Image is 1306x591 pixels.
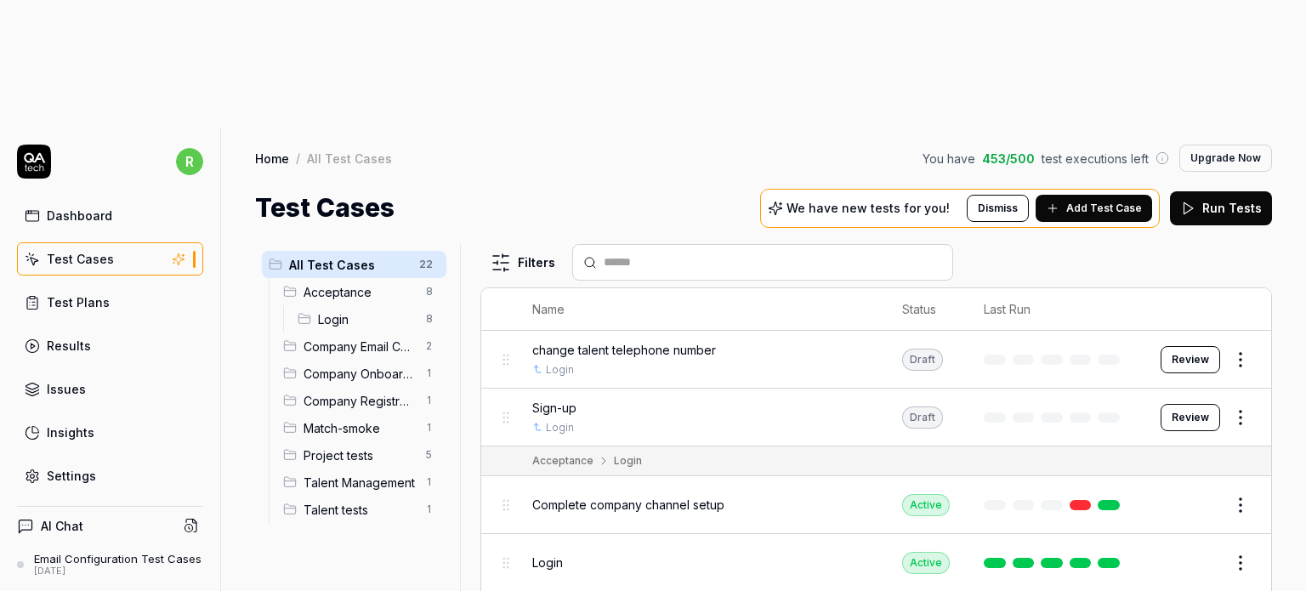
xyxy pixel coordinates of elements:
a: Email Configuration Test Cases[DATE] [17,552,203,577]
div: Drag to reorderLogin8 [291,305,446,332]
button: Review [1161,404,1220,431]
div: Drag to reorderAcceptance8 [276,278,446,305]
span: 22 [412,254,440,275]
tr: Sign-upLoginDraftReview [481,389,1271,446]
th: Name [515,288,885,331]
div: Test Cases [47,250,114,268]
button: Filters [480,246,565,280]
div: Drag to reorderCompany Registration1 [276,387,446,414]
a: Test Cases [17,242,203,276]
span: Company Email Configuration [304,338,416,355]
div: Drag to reorderTalent tests1 [276,496,446,523]
a: Results [17,329,203,362]
span: 8 [419,309,440,329]
div: Drag to reorderCompany Email Configuration2 [276,332,446,360]
a: Settings [17,459,203,492]
span: Sign-up [532,399,576,417]
span: change talent telephone number [532,341,716,359]
div: / [296,150,300,167]
span: 1 [419,363,440,384]
span: Acceptance [304,283,416,301]
a: Test Plans [17,286,203,319]
span: Project tests [304,446,416,464]
span: Login [318,310,416,328]
div: Draft [902,349,943,371]
a: Issues [17,372,203,406]
div: Active [902,552,950,574]
div: Test Plans [47,293,110,311]
div: Acceptance [532,453,593,469]
a: Home [255,150,289,167]
span: Login [532,554,563,571]
div: Drag to reorderProject tests5 [276,441,446,469]
button: r [176,145,203,179]
span: 1 [419,390,440,411]
div: Settings [47,467,96,485]
p: We have new tests for you! [786,202,950,214]
span: You have [923,150,975,168]
span: Talent Management [304,474,416,492]
span: Company Registration [304,392,416,410]
span: Company Onboarding [304,365,416,383]
span: Add Test Case [1066,201,1142,216]
div: Issues [47,380,86,398]
span: 1 [419,418,440,438]
span: r [176,148,203,175]
button: Add Test Case [1036,195,1152,222]
span: 5 [419,445,440,465]
div: Drag to reorderTalent Management1 [276,469,446,496]
th: Last Run [967,288,1144,331]
span: 1 [419,499,440,520]
span: 1 [419,472,440,492]
span: 8 [419,281,440,302]
span: test executions left [1042,150,1149,168]
h4: AI Chat [41,517,83,535]
span: 2 [419,336,440,356]
a: Dashboard [17,199,203,232]
span: Complete company channel setup [532,496,724,514]
tr: Complete company channel setupActive [481,476,1271,534]
span: 453 / 500 [982,150,1035,168]
tr: change talent telephone numberLoginDraftReview [481,331,1271,389]
button: Run Tests [1170,191,1272,225]
div: Insights [47,423,94,441]
div: Draft [902,406,943,429]
div: Drag to reorderCompany Onboarding1 [276,360,446,387]
button: Upgrade Now [1179,145,1272,172]
button: Dismiss [967,195,1029,222]
div: Login [614,453,642,469]
span: Match-smoke [304,419,416,437]
a: Insights [17,416,203,449]
th: Status [885,288,967,331]
div: Drag to reorderMatch-smoke1 [276,414,446,441]
button: Review [1161,346,1220,373]
div: Results [47,337,91,355]
span: Talent tests [304,501,416,519]
div: All Test Cases [307,150,392,167]
h1: Test Cases [255,189,395,227]
div: Dashboard [47,207,112,224]
span: All Test Cases [289,256,409,274]
div: Email Configuration Test Cases [34,552,202,565]
a: Login [546,420,574,435]
a: Login [546,362,574,378]
div: Active [902,494,950,516]
div: [DATE] [34,565,202,577]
